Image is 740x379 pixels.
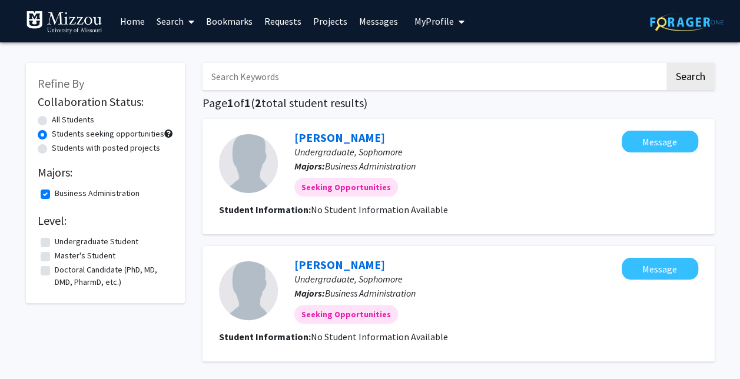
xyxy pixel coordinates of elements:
[622,258,698,280] button: Message Jameson Krupp
[38,165,173,179] h2: Majors:
[294,130,385,145] a: [PERSON_NAME]
[294,178,398,197] mat-chip: Seeking Opportunities
[114,1,151,42] a: Home
[353,1,404,42] a: Messages
[307,1,353,42] a: Projects
[55,250,115,262] label: Master's Student
[311,331,448,343] span: No Student Information Available
[55,187,140,200] label: Business Administration
[52,142,160,154] label: Students with posted projects
[38,76,84,91] span: Refine By
[26,11,102,34] img: University of Missouri Logo
[244,95,251,110] span: 1
[52,128,164,140] label: Students seeking opportunities
[200,1,258,42] a: Bookmarks
[622,131,698,152] button: Message Sophia Zara
[38,95,173,109] h2: Collaboration Status:
[219,331,311,343] b: Student Information:
[294,160,325,172] b: Majors:
[258,1,307,42] a: Requests
[666,63,715,90] button: Search
[325,287,416,299] span: Business Administration
[294,257,385,272] a: [PERSON_NAME]
[38,214,173,228] h2: Level:
[55,264,170,288] label: Doctoral Candidate (PhD, MD, DMD, PharmD, etc.)
[219,204,311,215] b: Student Information:
[294,273,403,285] span: Undergraduate, Sophomore
[255,95,261,110] span: 2
[414,15,454,27] span: My Profile
[151,1,200,42] a: Search
[55,235,138,248] label: Undergraduate Student
[311,204,448,215] span: No Student Information Available
[294,146,403,158] span: Undergraduate, Sophomore
[325,160,416,172] span: Business Administration
[203,63,665,90] input: Search Keywords
[203,96,715,110] h1: Page of ( total student results)
[650,13,724,31] img: ForagerOne Logo
[52,114,94,126] label: All Students
[227,95,234,110] span: 1
[294,305,398,324] mat-chip: Seeking Opportunities
[294,287,325,299] b: Majors:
